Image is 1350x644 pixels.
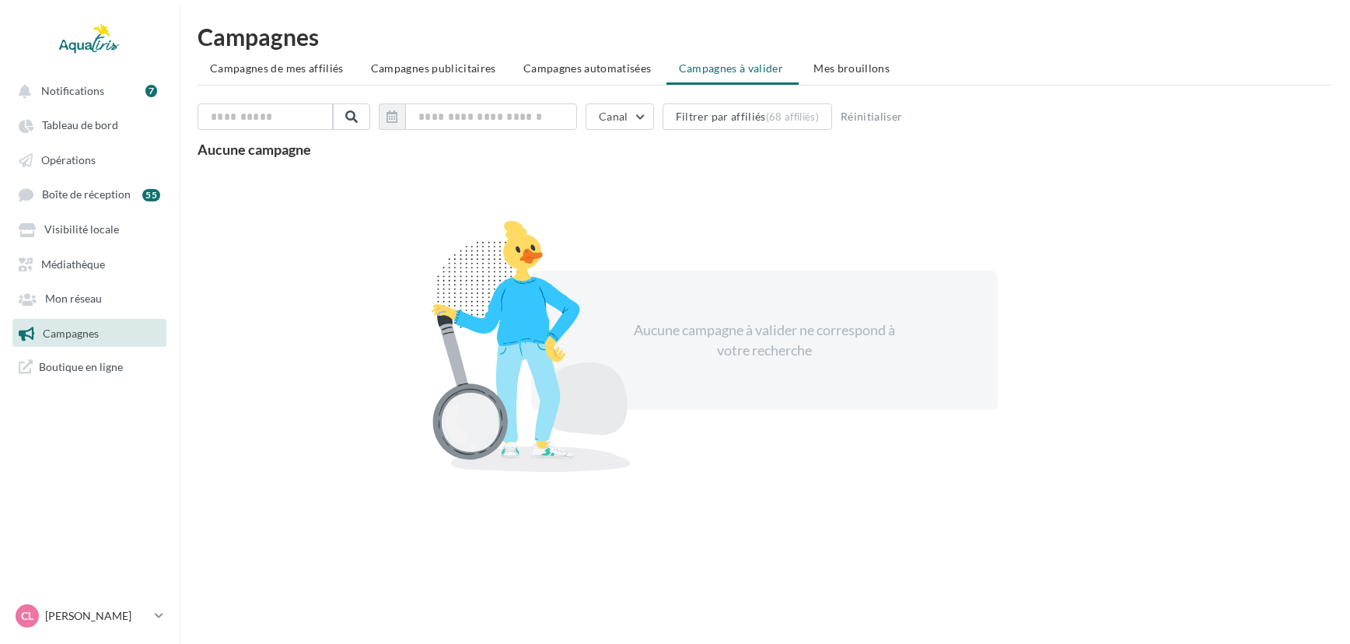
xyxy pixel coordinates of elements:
span: Mes brouillons [813,61,890,75]
h1: Campagnes [198,25,1331,48]
span: Boîte de réception [42,188,131,201]
span: Aucune campagne [198,141,311,158]
div: 55 [142,189,160,201]
button: Réinitialiser [834,107,909,126]
a: Visibilité locale [9,215,170,243]
div: 7 [145,85,157,97]
p: [PERSON_NAME] [45,608,149,624]
a: Boutique en ligne [9,353,170,380]
div: Aucune campagne à valider ne correspond à votre recherche [631,320,898,360]
span: Notifications [41,84,104,97]
a: Mon réseau [9,284,170,312]
span: Campagnes publicitaires [371,61,496,75]
button: Canal [586,103,654,130]
span: Mon réseau [45,292,102,306]
a: Campagnes [9,319,170,347]
span: Campagnes de mes affiliés [210,61,344,75]
a: Médiathèque [9,250,170,278]
div: (68 affiliés) [766,110,819,123]
span: Médiathèque [41,257,105,271]
button: Notifications 7 [9,76,163,104]
span: Visibilité locale [44,223,119,236]
a: Tableau de bord [9,110,170,138]
span: Campagnes automatisées [523,61,652,75]
span: Tableau de bord [42,119,118,132]
a: CL [PERSON_NAME] [12,601,166,631]
a: Opérations [9,145,170,173]
span: Campagnes [43,327,99,340]
button: Filtrer par affiliés(68 affiliés) [663,103,832,130]
span: Opérations [41,153,96,166]
span: Boutique en ligne [39,359,123,374]
span: CL [21,608,33,624]
a: Boîte de réception 55 [9,180,170,208]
